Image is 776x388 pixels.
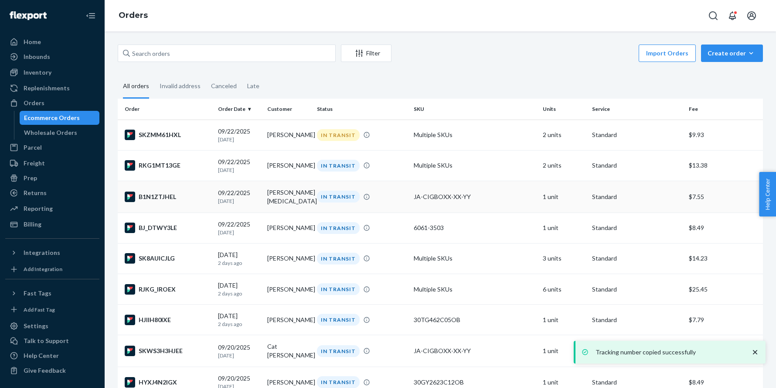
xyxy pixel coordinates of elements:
div: SKZMM61HXL [125,130,211,140]
div: BJ_DTWY3LE [125,223,211,233]
td: $25.45 [685,274,763,305]
td: $8.49 [685,213,763,243]
p: 2 days ago [218,320,260,328]
a: Home [5,35,99,49]
div: HYXJ4N2IGX [125,377,211,388]
td: $7.55 [685,335,763,367]
p: Standard [592,285,682,294]
div: Returns [24,189,47,197]
button: Open notifications [724,7,741,24]
p: Standard [592,161,682,170]
button: Import Orders [639,45,696,62]
a: Wholesale Orders [20,126,100,140]
button: Integrations [5,246,99,260]
td: 6 units [539,274,589,305]
div: 6061-3503 [414,223,536,232]
td: 1 unit [539,213,589,243]
div: IN TRANSIT [317,160,360,172]
input: Search orders [118,45,336,62]
td: 2 units [539,150,589,181]
div: IN TRANSIT [317,253,360,264]
a: Inbounds [5,50,99,64]
p: Standard [592,254,682,263]
div: Inventory [24,68,51,77]
td: [PERSON_NAME] [264,274,313,305]
td: Multiple SKUs [410,150,539,181]
ol: breadcrumbs [112,3,155,28]
td: Cat [PERSON_NAME] [264,335,313,367]
div: 09/22/2025 [218,220,260,236]
div: Reporting [24,204,53,213]
th: Order [118,99,214,120]
div: Help Center [24,351,59,360]
div: Fast Tags [24,289,51,298]
div: Parcel [24,143,42,152]
div: Integrations [24,248,60,257]
p: [DATE] [218,352,260,359]
td: [PERSON_NAME] [264,243,313,274]
div: IN TRANSIT [317,222,360,234]
div: Settings [24,322,48,330]
div: Wholesale Orders [24,128,77,137]
p: 2 days ago [218,259,260,267]
button: Filter [341,45,391,62]
svg: close toast [751,348,759,357]
a: Help Center [5,349,99,363]
td: $7.79 [685,305,763,335]
div: Invalid address [160,75,201,97]
div: IN TRANSIT [317,314,360,326]
a: Inventory [5,65,99,79]
div: IN TRANSIT [317,283,360,295]
a: Add Integration [5,263,99,275]
a: Orders [119,10,148,20]
div: Canceled [211,75,237,97]
div: IN TRANSIT [317,191,360,203]
td: $14.23 [685,243,763,274]
p: [DATE] [218,136,260,143]
div: Billing [24,220,41,229]
p: Standard [592,378,682,387]
td: 1 unit [539,181,589,213]
button: Close Navigation [82,7,99,24]
a: Freight [5,156,99,170]
button: Open account menu [743,7,760,24]
th: Order Date [214,99,264,120]
div: Home [24,38,41,46]
p: Standard [592,223,682,232]
td: $13.38 [685,150,763,181]
a: Reporting [5,202,99,216]
p: Standard [592,192,682,201]
td: [PERSON_NAME][MEDICAL_DATA] [264,181,313,213]
p: Standard [592,130,682,139]
a: Parcel [5,141,99,155]
th: Units [539,99,589,120]
a: Add Fast Tag [5,304,99,316]
p: 2 days ago [218,290,260,297]
a: Ecommerce Orders [20,111,100,125]
button: Give Feedback [5,364,99,378]
div: B1N1ZTJHEL [125,192,211,202]
a: Orders [5,96,99,110]
div: IN TRANSIT [317,129,360,141]
img: Flexport logo [10,11,47,20]
div: 09/22/2025 [218,158,260,174]
a: Billing [5,217,99,231]
td: 1 unit [539,335,589,367]
div: Filter [341,49,391,58]
div: Inbounds [24,52,50,61]
div: IN TRANSIT [317,345,360,357]
a: Returns [5,186,99,200]
div: Ecommerce Orders [24,113,80,122]
div: 09/22/2025 [218,127,260,143]
div: SKWS3H3HJEE [125,346,211,356]
th: Status [313,99,410,120]
div: [DATE] [218,251,260,267]
div: RJKG_IROEX [125,284,211,295]
div: 30TG462C05OB [414,316,536,324]
p: [DATE] [218,197,260,205]
th: Service [589,99,685,120]
div: 09/22/2025 [218,189,260,205]
a: Replenishments [5,81,99,95]
div: 09/20/2025 [218,343,260,359]
div: JA-CIGBOXX-XX-YY [414,347,536,355]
